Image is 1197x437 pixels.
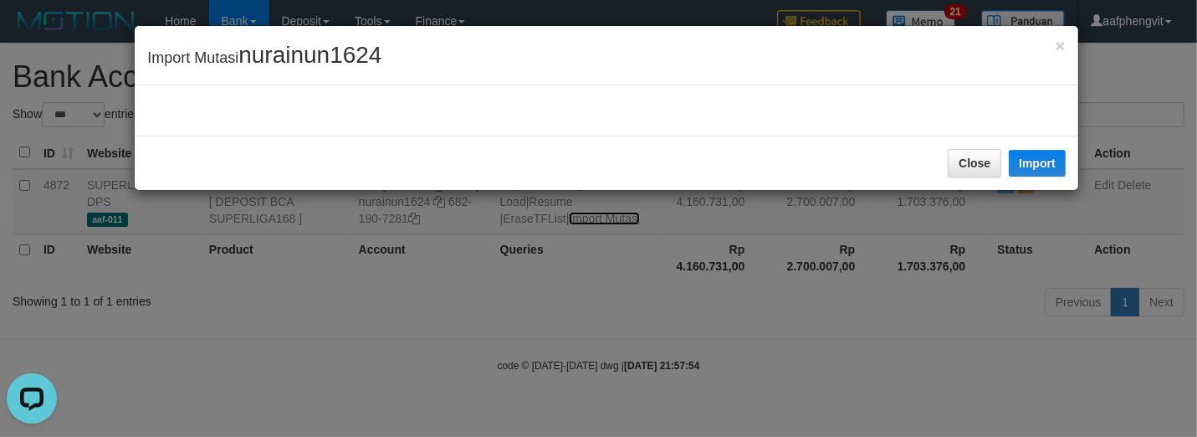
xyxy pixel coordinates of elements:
[147,49,381,66] span: Import Mutasi
[1056,37,1066,54] button: Close
[1009,150,1066,177] button: Import
[1056,36,1066,55] span: ×
[238,42,381,68] span: nurainun1624
[7,7,57,57] button: Open LiveChat chat widget
[948,149,1001,177] button: Close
